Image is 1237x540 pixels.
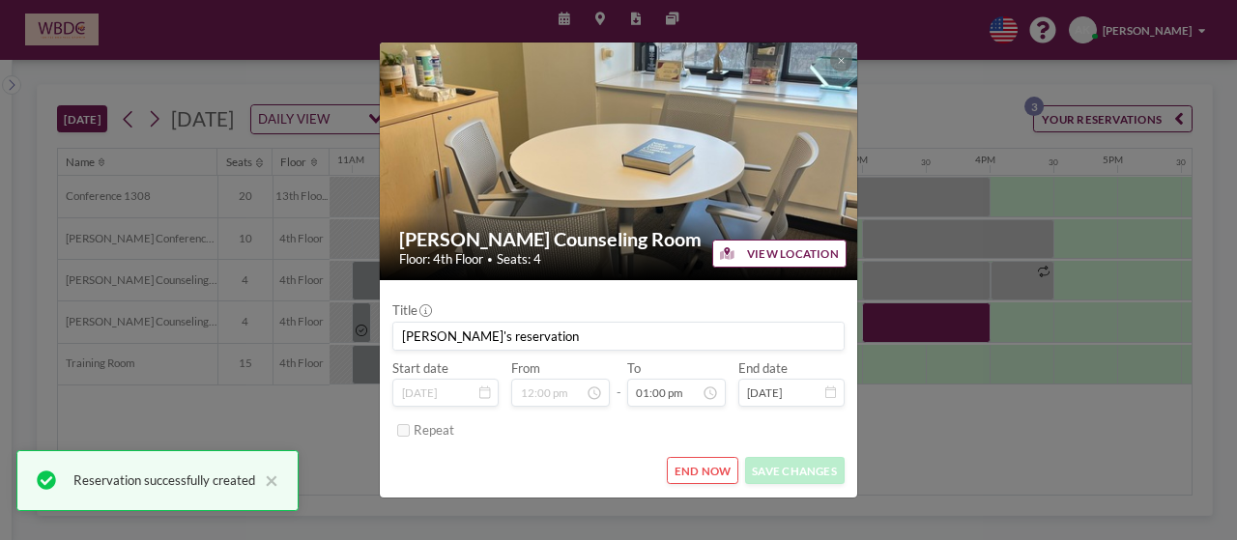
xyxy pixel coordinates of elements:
[392,302,430,319] label: Title
[497,251,541,268] span: Seats: 4
[255,469,278,492] button: close
[414,422,454,439] label: Repeat
[738,360,788,377] label: End date
[487,253,493,265] span: •
[511,360,540,377] label: From
[667,457,738,484] button: END NOW
[745,457,845,484] button: SAVE CHANGES
[392,360,448,377] label: Start date
[73,469,255,492] div: Reservation successfully created
[393,323,843,350] input: (No title)
[399,227,840,251] h2: [PERSON_NAME] Counseling Room
[627,360,641,377] label: To
[617,365,621,400] span: -
[399,251,483,268] span: Floor: 4th Floor
[712,240,846,267] button: VIEW LOCATION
